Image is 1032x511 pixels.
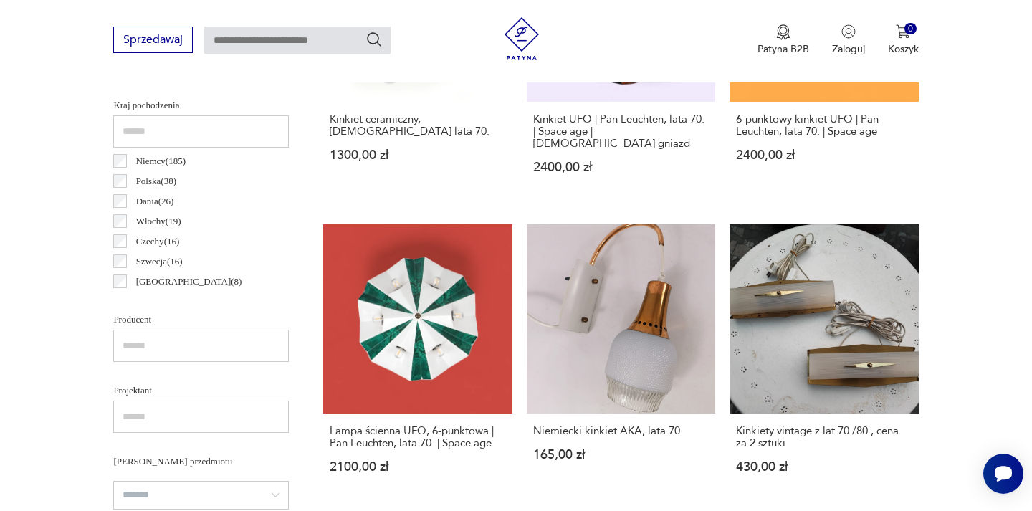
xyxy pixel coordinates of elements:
p: Patyna B2B [758,42,809,56]
p: Włochy ( 19 ) [136,214,181,229]
button: Szukaj [365,31,383,48]
p: Producent [113,312,289,328]
h3: Kinkiet UFO | Pan Leuchten, lata 70. | Space age | [DEMOGRAPHIC_DATA] gniazd [533,113,709,150]
p: 1300,00 zł [330,149,505,161]
h3: Niemiecki kinkiet AKA, lata 70. [533,425,709,437]
button: Sprzedawaj [113,27,193,53]
p: Czechy ( 16 ) [136,234,180,249]
button: Patyna B2B [758,24,809,56]
img: Ikona koszyka [896,24,910,39]
div: 0 [904,23,917,35]
p: [GEOGRAPHIC_DATA] ( 8 ) [136,274,242,290]
button: Zaloguj [832,24,865,56]
p: [PERSON_NAME] przedmiotu [113,454,289,469]
p: Koszyk [888,42,919,56]
img: Ikona medalu [776,24,790,40]
button: 0Koszyk [888,24,919,56]
h3: 6-punktowy kinkiet UFO | Pan Leuchten, lata 70. | Space age [736,113,912,138]
h3: Kinkiet ceramiczny, [DEMOGRAPHIC_DATA] lata 70. [330,113,505,138]
p: Dania ( 26 ) [136,194,174,209]
a: Niemiecki kinkiet AKA, lata 70.Niemiecki kinkiet AKA, lata 70.165,00 zł [527,224,715,500]
p: 2400,00 zł [533,161,709,173]
p: 165,00 zł [533,449,709,461]
a: Ikona medaluPatyna B2B [758,24,809,56]
p: Niemcy ( 185 ) [136,153,186,169]
h3: Lampa ścienna UFO, 6-punktowa | Pan Leuchten, lata 70. | Space age [330,425,505,449]
h3: Kinkiety vintage z lat 70./80., cena za 2 sztuki [736,425,912,449]
p: Kraj pochodzenia [113,97,289,113]
iframe: Smartsupp widget button [983,454,1023,494]
p: Projektant [113,383,289,398]
img: Ikonka użytkownika [841,24,856,39]
p: 2400,00 zł [736,149,912,161]
p: [GEOGRAPHIC_DATA] ( 6 ) [136,294,242,310]
a: Sprzedawaj [113,36,193,46]
p: 2100,00 zł [330,461,505,473]
p: 430,00 zł [736,461,912,473]
p: Polska ( 38 ) [136,173,176,189]
a: Kinkiety vintage z lat 70./80., cena za 2 sztukiKinkiety vintage z lat 70./80., cena za 2 sztuki4... [730,224,918,500]
img: Patyna - sklep z meblami i dekoracjami vintage [500,17,543,60]
a: Lampa ścienna UFO, 6-punktowa | Pan Leuchten, lata 70. | Space ageLampa ścienna UFO, 6-punktowa |... [323,224,512,500]
p: Zaloguj [832,42,865,56]
p: Szwecja ( 16 ) [136,254,183,269]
